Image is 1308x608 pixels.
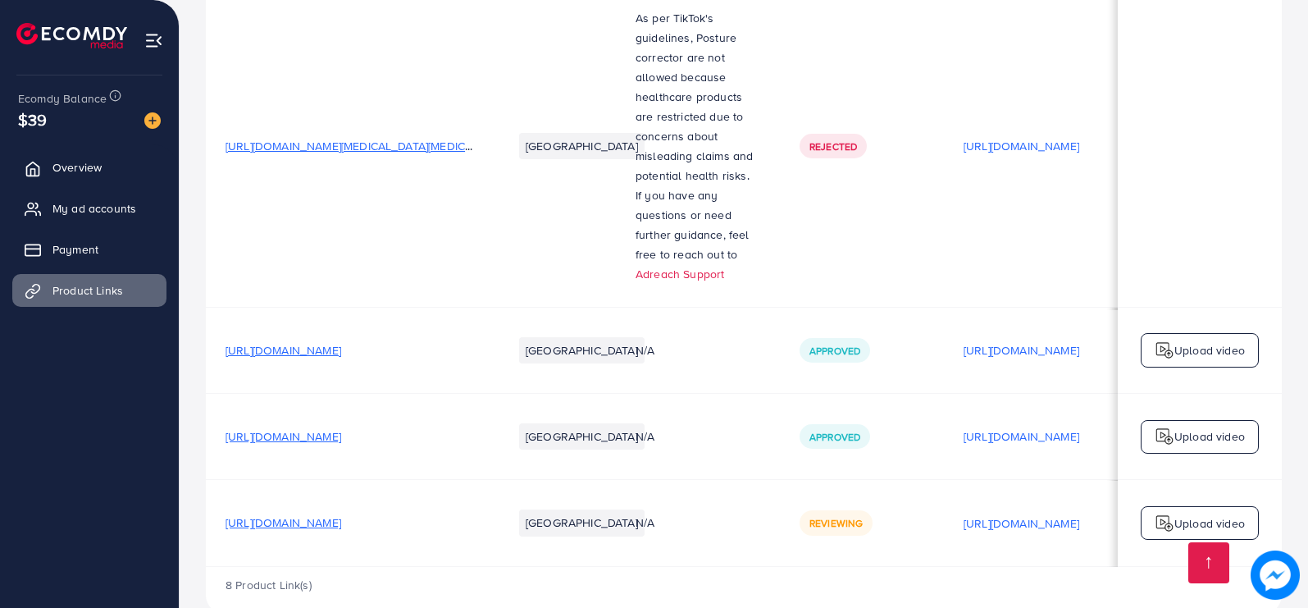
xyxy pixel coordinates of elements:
[809,516,863,530] span: Reviewing
[636,342,654,359] span: N/A
[636,10,753,184] span: As per TikTok's guidelines, Posture corrector are not allowed because healthcare products are res...
[1174,341,1245,360] p: Upload video
[16,23,127,48] img: logo
[519,133,645,159] li: [GEOGRAPHIC_DATA]
[226,514,341,531] span: [URL][DOMAIN_NAME]
[226,577,312,593] span: 8 Product Link(s)
[1155,514,1174,533] img: logo
[15,101,51,139] span: $39
[964,136,1079,156] p: [URL][DOMAIN_NAME]
[1174,514,1245,533] p: Upload video
[12,274,166,307] a: Product Links
[226,342,341,359] span: [URL][DOMAIN_NAME]
[519,337,645,363] li: [GEOGRAPHIC_DATA]
[12,192,166,225] a: My ad accounts
[636,187,750,263] span: If you have any questions or need further guidance, feel free to reach out to
[636,428,654,445] span: N/A
[144,31,163,50] img: menu
[1155,427,1174,446] img: logo
[52,241,98,258] span: Payment
[1155,341,1174,360] img: logo
[964,427,1079,446] p: [URL][DOMAIN_NAME]
[1251,551,1300,600] img: image
[809,139,857,153] span: Rejected
[52,200,136,217] span: My ad accounts
[809,344,860,358] span: Approved
[18,90,107,107] span: Ecomdy Balance
[226,138,515,154] span: [URL][DOMAIN_NAME][MEDICAL_DATA][MEDICAL_DATA]
[636,266,724,282] a: Adreach Support
[636,514,654,531] span: N/A
[226,428,341,445] span: [URL][DOMAIN_NAME]
[12,233,166,266] a: Payment
[1174,427,1245,446] p: Upload video
[52,282,123,299] span: Product Links
[144,112,161,129] img: image
[809,430,860,444] span: Approved
[964,514,1079,533] p: [URL][DOMAIN_NAME]
[52,159,102,176] span: Overview
[519,423,645,450] li: [GEOGRAPHIC_DATA]
[519,510,645,536] li: [GEOGRAPHIC_DATA]
[964,341,1079,360] p: [URL][DOMAIN_NAME]
[12,151,166,184] a: Overview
